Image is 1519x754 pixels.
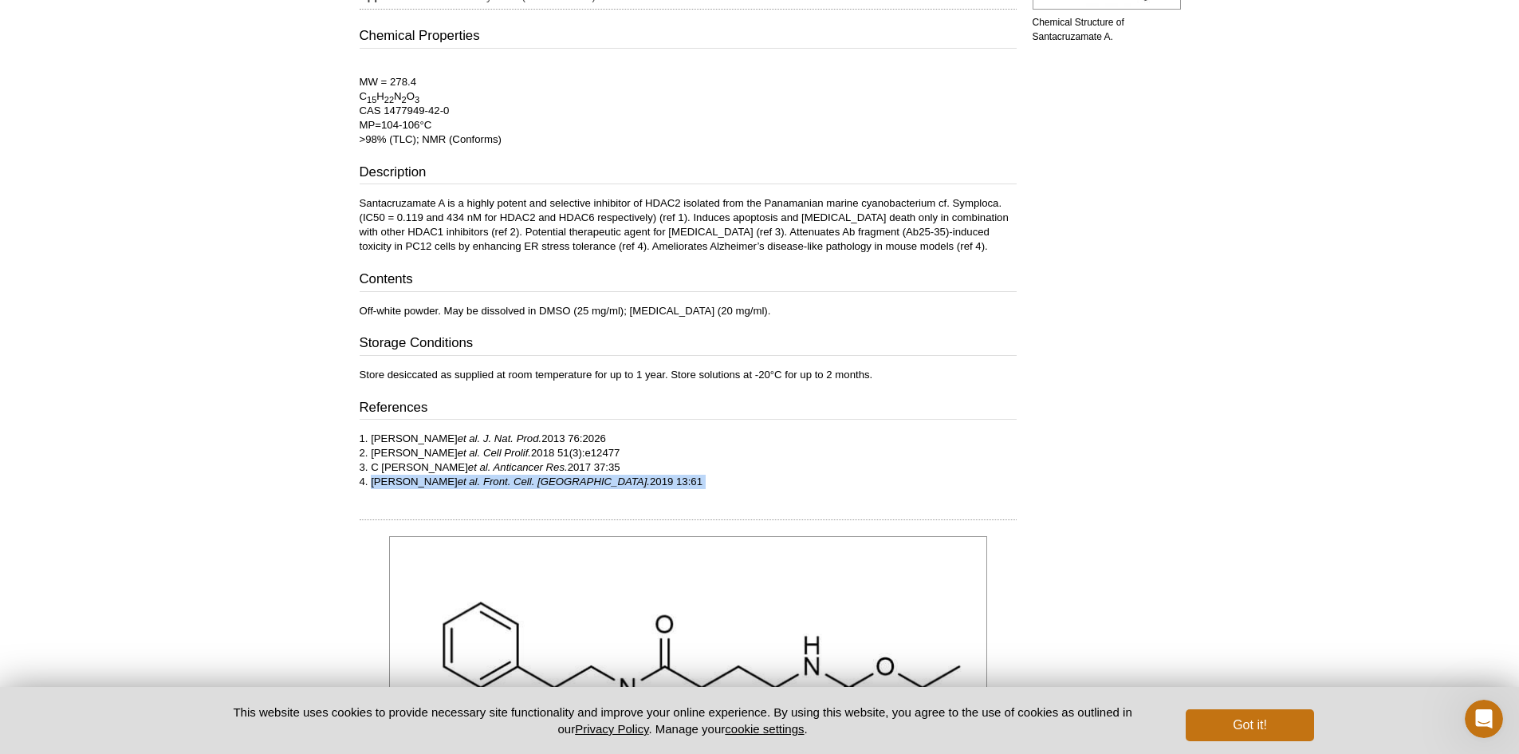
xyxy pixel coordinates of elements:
[360,26,1017,49] h3: Chemical Properties
[415,95,419,105] sub: 3
[360,368,1017,382] p: Store desiccated as supplied at room temperature for up to 1 year. Store solutions at -20°C for u...
[360,163,1017,185] h3: Description
[360,304,1017,318] p: Off-white powder. May be dissolved in DMSO (25 mg/ml); [MEDICAL_DATA] (20 mg/ml).
[458,447,531,459] i: et al. Cell Prolif.
[360,61,1017,147] p: MW = 278.4 C H N O CAS 1477949-42-0 MP=104-106°C >98% (TLC); NMR (Conforms)
[1186,709,1313,741] button: Got it!
[575,722,648,736] a: Privacy Policy
[1465,700,1503,738] iframe: Intercom live chat
[1033,15,1160,44] p: Chemical Structure of Santacruzamate A.
[360,334,1017,356] h3: Storage Conditions
[360,398,1017,420] h3: References
[360,196,1017,254] p: Santacruzamate A is a highly potent and selective inhibitor of HDAC2 isolated from the Panamanian...
[384,95,394,105] sub: 22
[725,722,804,736] button: cookie settings
[458,476,650,488] i: et al. Front. Cell. [GEOGRAPHIC_DATA].
[458,432,542,444] i: et al. J. Nat. Prod.
[360,432,1017,489] p: 1. [PERSON_NAME] 2013 76:2026 2. [PERSON_NAME] 2018 51(3):e12477 3. C [PERSON_NAME] 2017 37:35 4....
[206,704,1160,737] p: This website uses cookies to provide necessary site functionality and improve your online experie...
[367,95,376,105] sub: 15
[402,95,407,105] sub: 2
[468,461,568,473] i: et al. Anticancer Res.
[360,270,1017,292] h3: Contents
